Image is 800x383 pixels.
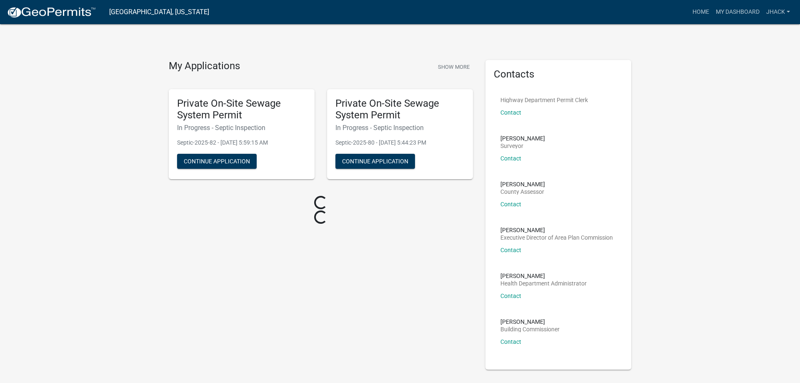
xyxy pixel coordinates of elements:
p: [PERSON_NAME] [500,227,613,233]
a: Contact [500,247,521,253]
a: Contact [500,201,521,208]
p: County Assessor [500,189,545,195]
p: [PERSON_NAME] [500,135,545,141]
h5: Private On-Site Sewage System Permit [335,98,465,122]
h4: My Applications [169,60,240,73]
p: Highway Department Permit Clerk [500,97,588,103]
p: Surveyor [500,143,545,149]
a: Home [689,4,712,20]
a: [GEOGRAPHIC_DATA], [US_STATE] [109,5,209,19]
h6: In Progress - Septic Inspection [335,124,465,132]
a: Contact [500,155,521,162]
button: Continue Application [335,154,415,169]
p: [PERSON_NAME] [500,273,587,279]
button: Show More [435,60,473,74]
h6: In Progress - Septic Inspection [177,124,306,132]
a: Contact [500,293,521,299]
p: Septic-2025-82 - [DATE] 5:59:15 AM [177,138,306,147]
a: Contact [500,338,521,345]
button: Continue Application [177,154,257,169]
p: [PERSON_NAME] [500,319,560,325]
p: [PERSON_NAME] [500,181,545,187]
p: Septic-2025-80 - [DATE] 5:44:23 PM [335,138,465,147]
a: Contact [500,109,521,116]
p: Executive Director of Area Plan Commission [500,235,613,240]
a: jhack [763,4,793,20]
a: My Dashboard [712,4,763,20]
p: Health Department Administrator [500,280,587,286]
p: Building Commissioner [500,326,560,332]
h5: Contacts [494,68,623,80]
h5: Private On-Site Sewage System Permit [177,98,306,122]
